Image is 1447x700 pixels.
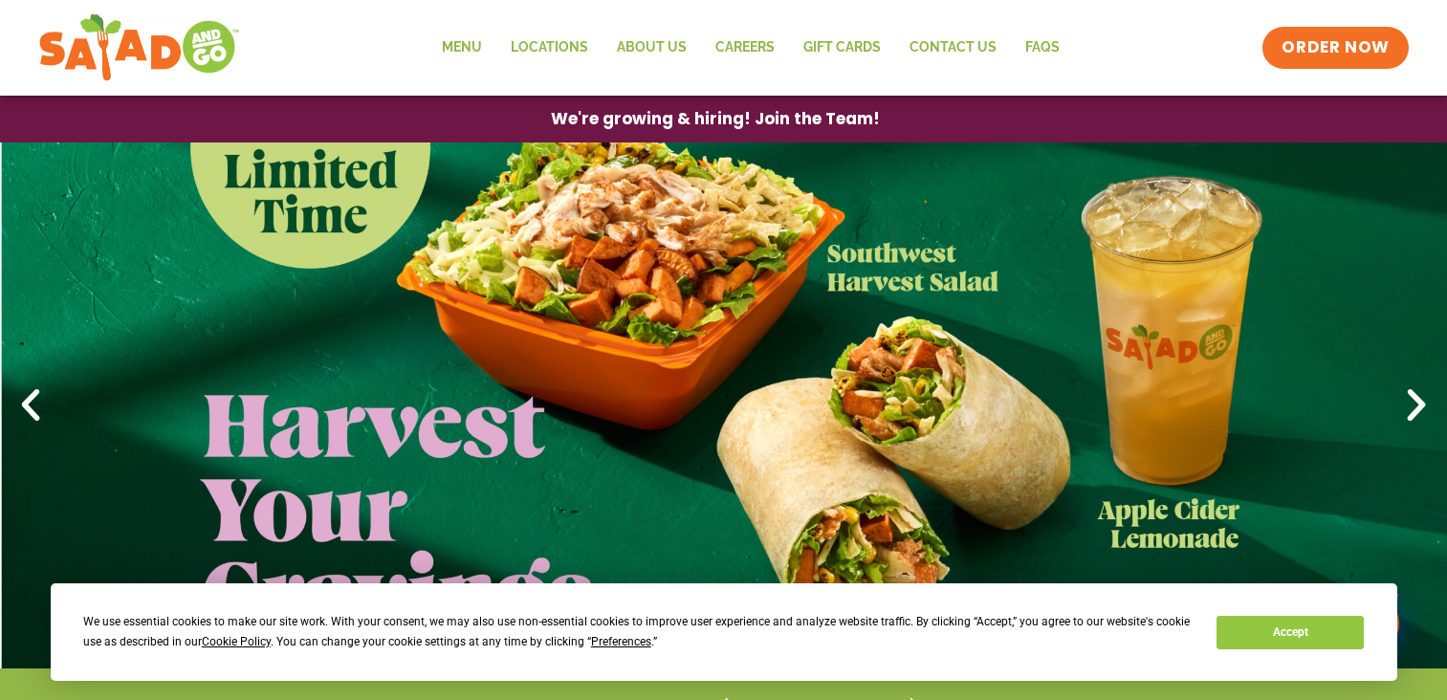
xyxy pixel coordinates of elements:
[51,583,1397,681] div: Cookie Consent Prompt
[202,635,271,648] span: Cookie Policy
[1262,27,1408,69] a: ORDER NOW
[1011,26,1074,70] a: FAQs
[428,26,1074,70] nav: Menu
[591,635,651,648] span: Preferences
[496,26,603,70] a: Locations
[1217,616,1364,649] button: Accept
[603,26,701,70] a: About Us
[551,111,880,127] span: We're growing & hiring! Join the Team!
[1282,36,1389,59] span: ORDER NOW
[428,26,496,70] a: Menu
[701,26,789,70] a: Careers
[789,26,895,70] a: GIFT CARDS
[522,97,909,142] a: We're growing & hiring! Join the Team!
[38,10,240,86] img: new-SAG-logo-768×292
[895,26,1011,70] a: Contact Us
[83,612,1194,652] div: We use essential cookies to make our site work. With your consent, we may also use non-essential ...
